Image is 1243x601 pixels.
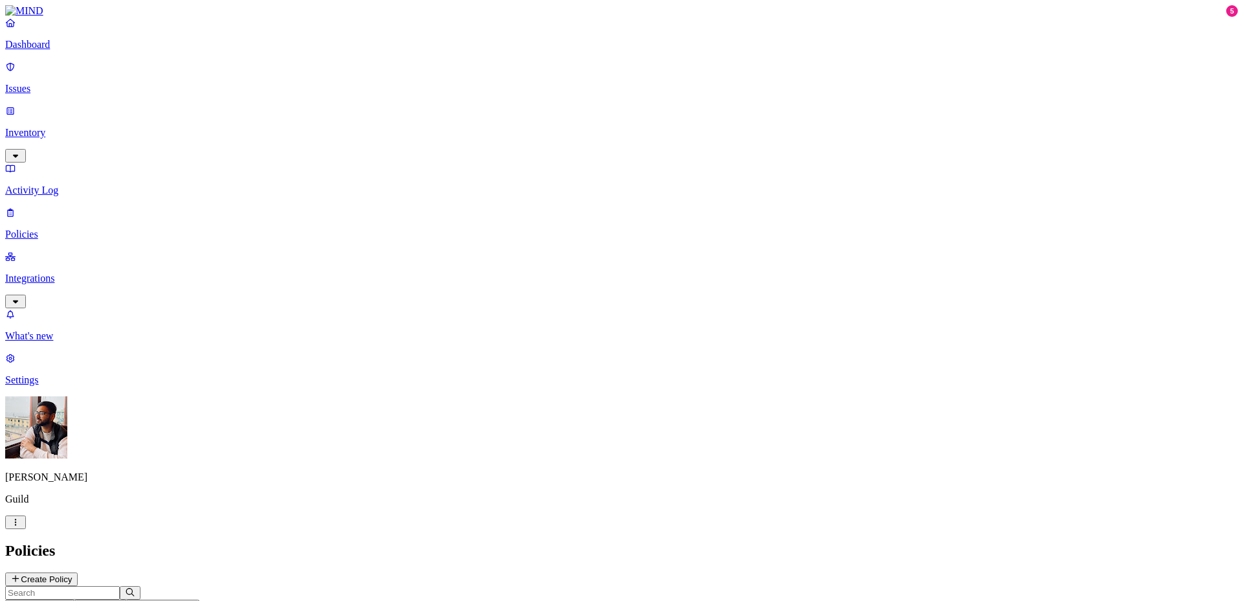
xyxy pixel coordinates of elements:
[5,471,1238,483] p: [PERSON_NAME]
[5,5,43,17] img: MIND
[5,207,1238,240] a: Policies
[1226,5,1238,17] div: 5
[5,5,1238,17] a: MIND
[5,105,1238,161] a: Inventory
[5,308,1238,342] a: What's new
[5,330,1238,342] p: What's new
[5,586,120,600] input: Search
[5,396,67,459] img: Bhargav Panchumarthy
[5,542,1238,560] h2: Policies
[5,83,1238,95] p: Issues
[5,352,1238,386] a: Settings
[5,273,1238,284] p: Integrations
[5,127,1238,139] p: Inventory
[5,61,1238,95] a: Issues
[5,573,78,586] button: Create Policy
[5,374,1238,386] p: Settings
[5,39,1238,51] p: Dashboard
[5,163,1238,196] a: Activity Log
[5,229,1238,240] p: Policies
[5,17,1238,51] a: Dashboard
[5,493,1238,505] p: Guild
[5,185,1238,196] p: Activity Log
[5,251,1238,306] a: Integrations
